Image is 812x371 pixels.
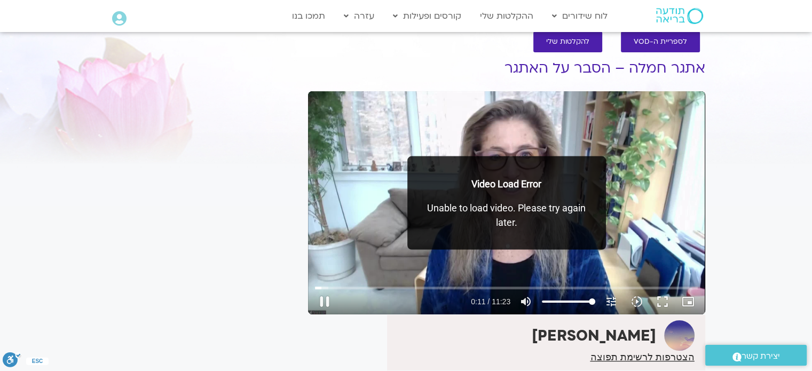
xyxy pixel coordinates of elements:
[287,6,330,26] a: תמכו בנו
[547,6,613,26] a: לוח שידורים
[475,6,539,26] a: ההקלטות שלי
[634,38,687,46] span: לספריית ה-VOD
[742,349,780,364] span: יצירת קשר
[664,320,695,351] img: טארה בראך
[388,6,467,26] a: קורסים ופעילות
[656,8,703,24] img: תודעה בריאה
[705,345,807,366] a: יצירת קשר
[590,352,694,362] a: הצטרפות לרשימת תפוצה
[532,326,656,346] strong: [PERSON_NAME]
[546,38,589,46] span: להקלטות שלי
[308,60,705,76] h1: אתגר חמלה – הסבר על האתגר
[338,6,380,26] a: עזרה
[533,31,602,52] a: להקלטות שלי
[621,31,700,52] a: לספריית ה-VOD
